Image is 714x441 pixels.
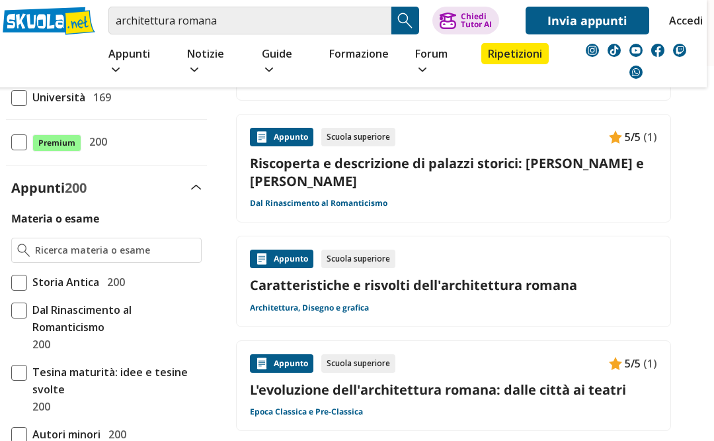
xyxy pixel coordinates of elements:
span: 200 [84,133,107,150]
span: 5/5 [625,355,641,372]
span: Dal Rinascimento al Romanticismo [27,301,202,336]
div: Appunto [250,250,313,268]
img: Ricerca materia o esame [17,244,30,257]
a: Accedi [669,7,697,34]
img: Appunti contenuto [255,252,268,266]
a: Riscoperta e descrizione di palazzi storici: [PERSON_NAME] e [PERSON_NAME] [250,154,657,190]
img: instagram [586,44,599,57]
img: Apri e chiudi sezione [191,185,202,190]
img: WhatsApp [629,66,643,79]
img: tiktok [608,44,621,57]
a: Guide [258,43,306,81]
span: 200 [102,273,125,291]
span: Università [27,89,85,106]
a: Dal Rinascimento al Romanticismo [250,198,387,209]
div: Appunto [250,128,313,146]
span: 200 [27,336,50,353]
div: Chiedi Tutor AI [461,13,492,28]
img: twitch [673,44,686,57]
input: Ricerca materia o esame [35,244,196,257]
img: Appunti contenuto [255,357,268,370]
a: Caratteristiche e risvolti dell'architettura romana [250,276,657,294]
a: Formazione [326,43,392,67]
img: Appunti contenuto [255,130,268,144]
span: Storia Antica [27,273,99,291]
div: Scuola superiore [321,354,395,373]
label: Appunti [11,179,87,197]
span: Premium [32,134,81,152]
div: Scuola superiore [321,128,395,146]
a: L'evoluzione dell'architettura romana: dalle città ai teatri [250,381,657,399]
img: Appunti contenuto [609,357,622,370]
img: youtube [629,44,643,57]
span: (1) [643,128,657,146]
img: Appunti contenuto [609,130,622,144]
a: Architettura, Disegno e grafica [250,303,369,313]
div: Appunto [250,354,313,373]
input: Cerca appunti, riassunti o versioni [108,7,391,34]
a: Notizie [184,43,238,81]
div: Scuola superiore [321,250,395,268]
span: 200 [27,398,50,415]
a: Invia appunti [526,7,649,34]
button: Search Button [391,7,419,34]
span: 5/5 [625,128,641,146]
a: Epoca Classica e Pre-Classica [250,407,363,417]
a: Ripetizioni [481,43,549,64]
span: 169 [88,89,111,106]
a: Appunti [105,43,164,81]
span: 200 [65,179,87,197]
a: Forum [412,43,461,81]
label: Materia o esame [11,211,99,226]
span: Tesina maturità: idee e tesine svolte [27,364,202,398]
img: facebook [651,44,664,57]
img: Cerca appunti, riassunti o versioni [395,11,415,30]
button: ChiediTutor AI [432,7,499,34]
span: (1) [643,355,657,372]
